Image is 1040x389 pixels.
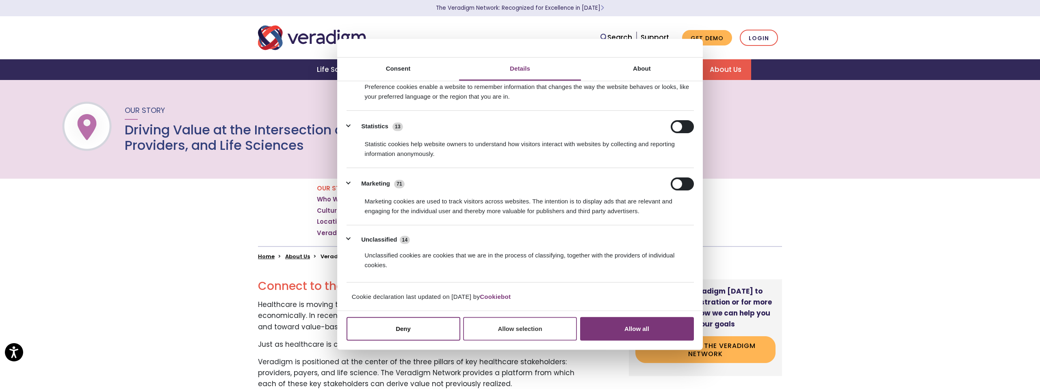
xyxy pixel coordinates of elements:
[463,317,577,341] button: Allow selection
[580,317,694,341] button: Allow all
[258,299,590,333] p: Healthcare is moving toward the shared goal of delivering higher quality patient care, more econo...
[700,59,751,80] a: About Us
[258,253,275,260] a: Home
[347,234,415,244] button: Unclassified (14)
[884,331,1030,379] iframe: Drift Chat Widget
[125,122,399,153] h1: Driving Value at the Intersection of Payers, Providers, and Life Sciences
[340,292,701,308] div: Cookie declaration last updated on [DATE] by
[581,58,703,81] a: About
[258,339,590,350] p: Just as healthcare is converging around value-based care, so is Veradigm.
[639,286,772,329] strong: Speak with Veradigm [DATE] to request a demonstration or for more information on how we can help ...
[347,120,408,133] button: Statistics (13)
[600,4,604,12] span: Learn More
[317,229,378,237] a: Veradigm Network
[347,133,694,158] div: Statistic cookies help website owners to understand how visitors interact with websites by collec...
[285,253,310,260] a: About Us
[436,4,604,12] a: The Veradigm Network: Recognized for Excellence in [DATE]Learn More
[347,317,460,341] button: Deny
[347,76,694,101] div: Preference cookies enable a website to remember information that changes the way the website beha...
[347,190,694,216] div: Marketing cookies are used to track visitors across websites. The intention is to display ads tha...
[347,244,694,270] div: Unclassified cookies are cookies that we are in the process of classifying, together with the pro...
[258,24,370,51] img: Veradigm logo
[459,58,581,81] a: Details
[635,336,776,363] a: Connect to the Veradigm Network
[600,32,632,43] a: Search
[361,179,390,188] label: Marketing
[317,218,349,226] a: Locations
[307,59,375,80] a: Life Sciences
[125,105,165,115] span: Our Story
[347,177,410,190] button: Marketing (71)
[258,279,590,293] h2: Connect to the Veradigm Network
[337,58,459,81] a: Consent
[317,195,355,203] a: Who We Are
[641,32,669,42] a: Support
[740,30,778,46] a: Login
[317,207,379,215] a: Culture and Values
[361,122,388,131] label: Statistics
[480,293,511,300] a: Cookiebot
[682,30,732,46] a: Get Demo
